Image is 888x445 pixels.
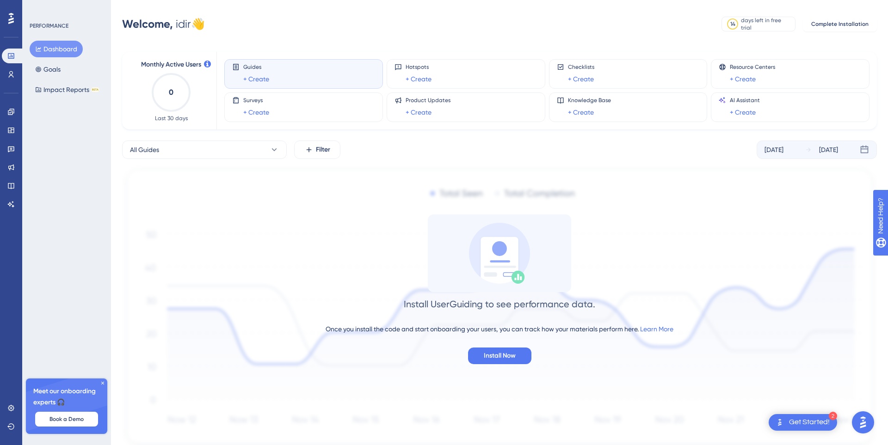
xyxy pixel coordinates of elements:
[22,2,58,13] span: Need Help?
[568,73,594,85] a: + Create
[91,87,99,92] div: BETA
[730,97,760,104] span: AI Assistant
[468,347,531,364] button: Install Now
[243,97,269,104] span: Surveys
[640,325,673,333] a: Learn More
[130,144,159,155] span: All Guides
[141,59,201,70] span: Monthly Active Users
[404,298,595,311] div: Install UserGuiding to see performance data.
[730,107,756,118] a: + Create
[243,63,269,71] span: Guides
[849,408,877,436] iframe: UserGuiding AI Assistant Launcher
[406,73,432,85] a: + Create
[819,144,838,155] div: [DATE]
[30,81,105,98] button: Impact ReportsBETA
[49,415,84,423] span: Book a Demo
[243,73,269,85] a: + Create
[30,41,83,57] button: Dashboard
[829,412,837,420] div: 2
[155,115,188,122] span: Last 30 days
[765,144,783,155] div: [DATE]
[316,144,330,155] span: Filter
[730,63,775,71] span: Resource Centers
[741,17,792,31] div: days left in free trial
[30,61,66,78] button: Goals
[406,97,450,104] span: Product Updates
[35,412,98,427] button: Book a Demo
[730,20,735,28] div: 14
[406,63,432,71] span: Hotspots
[406,107,432,118] a: + Create
[484,350,516,361] span: Install Now
[769,414,837,431] div: Open Get Started! checklist, remaining modules: 2
[803,17,877,31] button: Complete Installation
[730,73,756,85] a: + Create
[169,88,173,97] text: 0
[30,22,68,30] div: PERFORMANCE
[774,417,785,428] img: launcher-image-alternative-text
[122,140,287,159] button: All Guides
[811,20,869,28] span: Complete Installation
[789,417,830,427] div: Get Started!
[568,107,594,118] a: + Create
[568,97,611,104] span: Knowledge Base
[122,17,173,30] span: Welcome,
[33,386,100,408] span: Meet our onboarding experts 🎧
[294,140,340,159] button: Filter
[568,63,594,71] span: Checklists
[326,323,673,335] div: Once you install the code and start onboarding your users, you can track how your materials perfo...
[122,17,205,31] div: idir 👋
[243,107,269,118] a: + Create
